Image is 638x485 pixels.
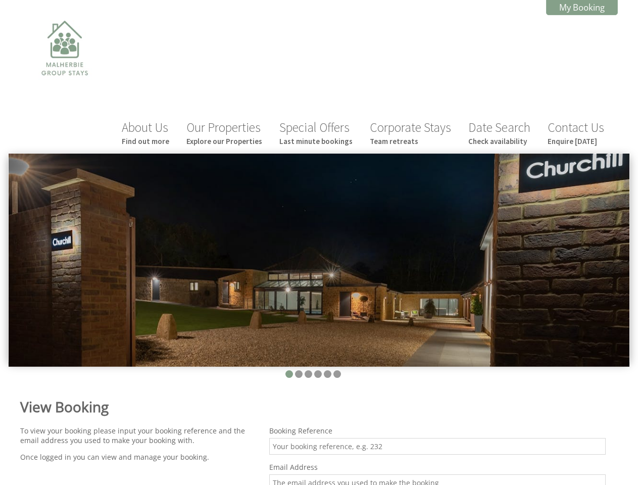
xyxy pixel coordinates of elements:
[20,397,606,416] h1: View Booking
[548,136,604,146] small: Enquire [DATE]
[370,136,451,146] small: Team retreats
[548,119,604,146] a: Contact UsEnquire [DATE]
[14,14,115,115] img: Malherbie Group Stays
[186,136,262,146] small: Explore our Properties
[269,438,606,455] input: Your booking reference, e.g. 232
[20,426,257,445] p: To view your booking please input your booking reference and the email address you used to make y...
[370,119,451,146] a: Corporate StaysTeam retreats
[269,426,606,435] label: Booking Reference
[279,136,353,146] small: Last minute bookings
[122,119,169,146] a: About UsFind out more
[279,119,353,146] a: Special OffersLast minute bookings
[468,119,530,146] a: Date SearchCheck availability
[186,119,262,146] a: Our PropertiesExplore our Properties
[20,452,257,462] p: Once logged in you can view and manage your booking.
[468,136,530,146] small: Check availability
[269,462,606,472] label: Email Address
[122,136,169,146] small: Find out more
